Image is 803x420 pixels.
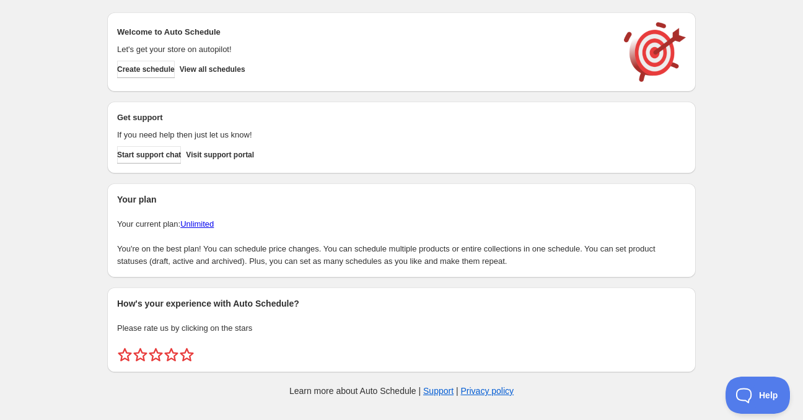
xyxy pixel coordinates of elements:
a: Support [423,386,454,396]
span: Start support chat [117,150,181,160]
span: Create schedule [117,64,175,74]
p: Please rate us by clicking on the stars [117,322,686,335]
a: Unlimited [180,219,214,229]
p: Let's get your store on autopilot! [117,43,612,56]
a: Visit support portal [186,146,254,164]
p: If you need help then just let us know! [117,129,612,141]
p: You're on the best plan! You can schedule price changes. You can schedule multiple products or en... [117,243,686,268]
span: Visit support portal [186,150,254,160]
p: Learn more about Auto Schedule | | [289,385,514,397]
h2: Get support [117,112,612,124]
h2: Welcome to Auto Schedule [117,26,612,38]
iframe: Toggle Customer Support [726,377,791,414]
h2: How's your experience with Auto Schedule? [117,297,686,310]
button: Create schedule [117,61,175,78]
p: Your current plan: [117,218,686,230]
h2: Your plan [117,193,686,206]
button: View all schedules [180,61,245,78]
a: Start support chat [117,146,181,164]
span: View all schedules [180,64,245,74]
a: Privacy policy [461,386,514,396]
